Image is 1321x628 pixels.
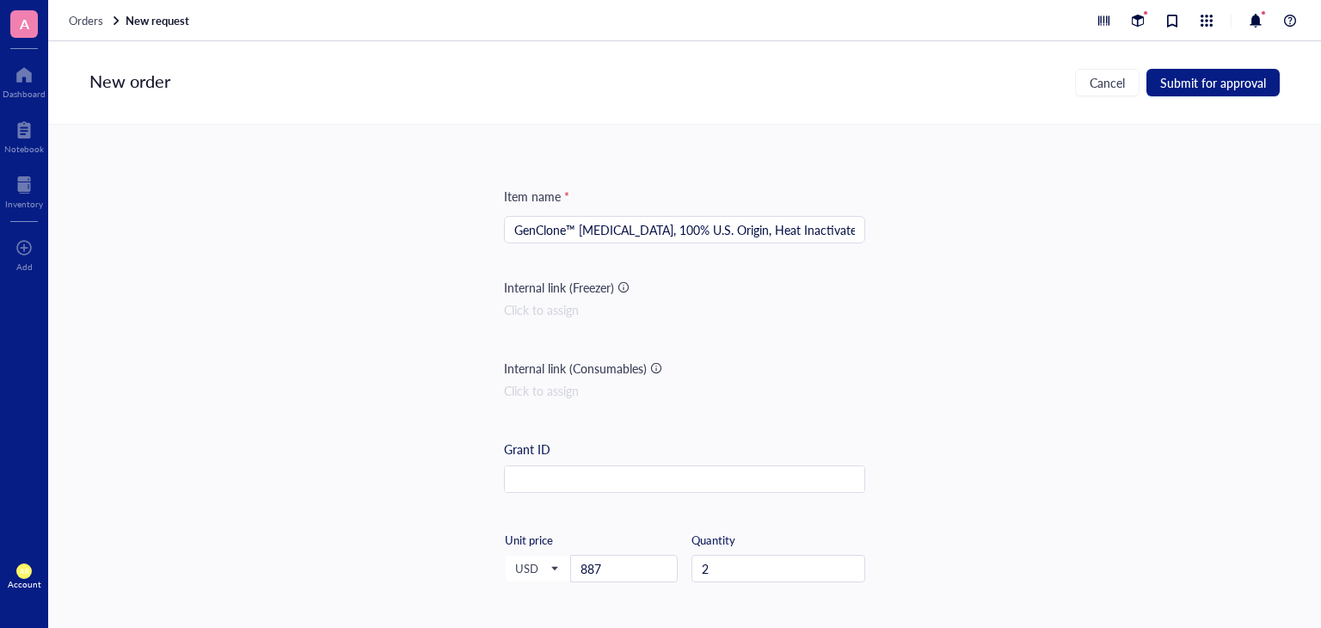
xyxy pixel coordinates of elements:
div: Click to assign [504,300,865,319]
button: Cancel [1075,69,1140,96]
div: Unit price [505,533,612,548]
div: Grant ID [504,440,550,459]
span: AR [20,567,28,575]
div: Add [16,262,33,272]
span: Submit for approval [1160,76,1266,89]
span: Orders [69,12,103,28]
div: Notebook [4,144,44,154]
span: USD [515,561,557,576]
a: Orders [69,13,122,28]
a: Notebook [4,116,44,154]
div: Inventory [5,199,43,209]
div: Quantity [691,533,865,548]
span: A [20,13,29,34]
div: Internal link (Consumables) [504,359,647,378]
div: Click to assign [504,381,865,400]
div: Internal link (Freezer) [504,278,614,297]
div: Account [8,579,41,589]
a: Dashboard [3,61,46,99]
div: Item name [504,187,569,206]
button: Submit for approval [1146,69,1280,96]
div: Dashboard [3,89,46,99]
div: New order [89,69,170,96]
a: New request [126,13,193,28]
a: Inventory [5,171,43,209]
span: Cancel [1090,76,1125,89]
